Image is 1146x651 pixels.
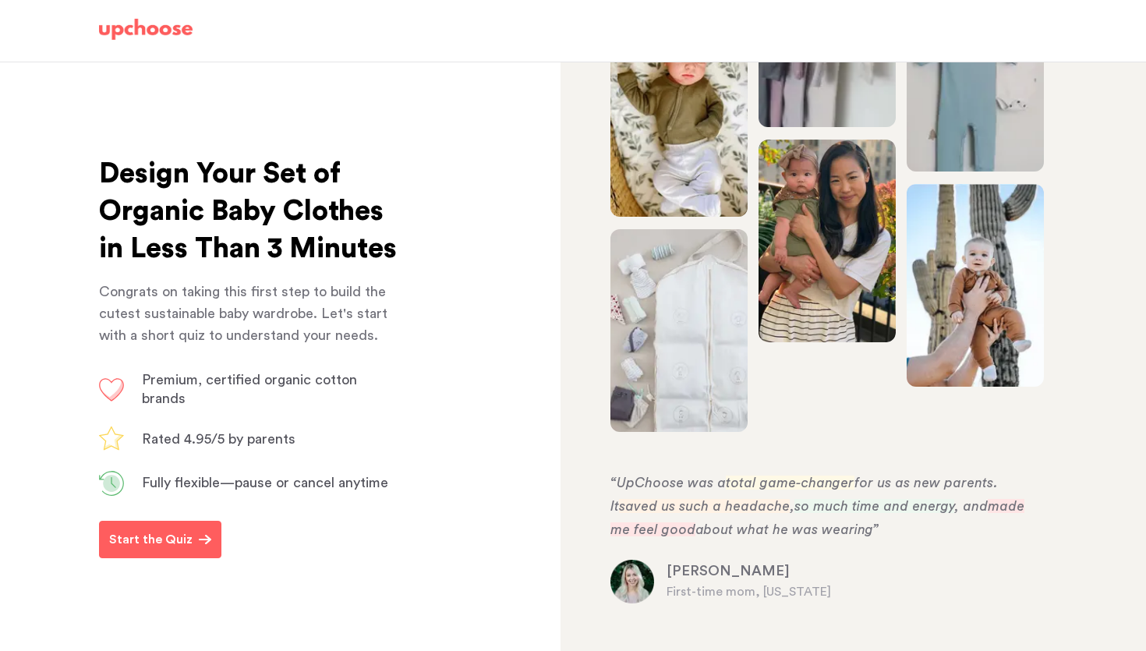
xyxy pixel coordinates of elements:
[610,229,748,432] img: A mother holding her baby in her arms
[99,160,397,263] span: Design Your Set of Organic Baby Clothes in Less Than 3 Minutes
[759,140,896,342] img: A mother holding her daughter in her arms in a garden, smiling at the camera
[142,432,295,446] span: Rated 4.95/5 by parents
[99,426,124,451] img: Overall rating 4.9
[610,14,748,217] img: A woman laying down with her newborn baby and smiling
[610,476,726,490] span: “UpChoose was a
[907,184,1044,387] img: A mother and her baby boy smiling at the cameraa
[794,499,954,513] span: so much time and energy
[790,499,794,513] span: ,
[109,530,193,549] p: Start the Quiz
[726,476,854,490] span: total game-changer
[610,560,654,603] img: Kylie U.
[142,476,388,490] span: Fully flexible—pause or cancel anytime
[695,522,879,536] span: about what he was wearing”
[99,281,398,346] p: Congrats on taking this first step to build the cutest sustainable baby wardrobe. Let's start wit...
[667,562,1038,581] p: [PERSON_NAME]
[667,582,1038,601] p: First-time mom, [US_STATE]
[619,499,790,513] span: saved us such a headache
[99,378,124,402] img: Heart
[142,373,357,405] span: Premium, certified organic cotton brands
[99,19,193,41] img: UpChoose
[99,521,221,558] button: Start the Quiz
[954,499,988,513] span: , and
[99,19,193,48] a: UpChoose
[99,471,124,496] img: Less than 5 minutes spent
